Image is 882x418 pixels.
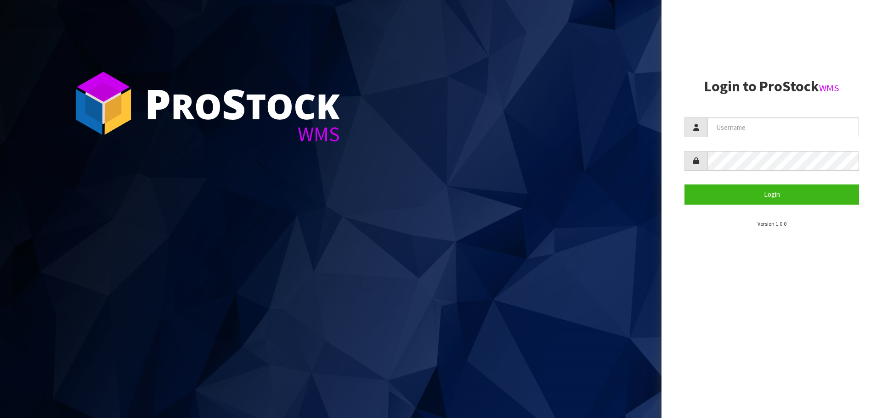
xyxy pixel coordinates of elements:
[707,117,859,137] input: Username
[145,83,340,124] div: ro tock
[819,82,839,94] small: WMS
[684,78,859,95] h2: Login to ProStock
[758,220,786,227] small: Version 1.0.0
[145,75,171,131] span: P
[145,124,340,145] div: WMS
[69,69,138,138] img: ProStock Cube
[684,184,859,204] button: Login
[222,75,246,131] span: S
